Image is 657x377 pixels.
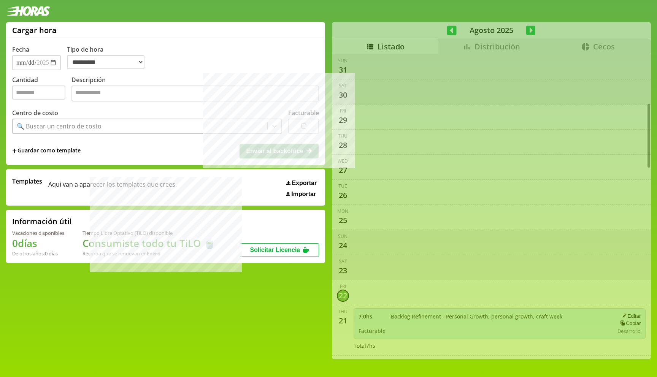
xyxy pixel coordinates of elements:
div: Vacaciones disponibles [12,230,64,236]
span: Importar [291,191,316,198]
img: logotipo [6,6,50,16]
span: Aqui van a aparecer los templates que crees. [48,177,177,198]
label: Centro de costo [12,109,58,117]
span: Solicitar Licencia [250,247,300,253]
button: Exportar [284,179,319,187]
label: Tipo de hora [67,45,151,70]
span: Templates [12,177,42,185]
h1: Cargar hora [12,25,57,35]
span: + [12,147,17,155]
button: Solicitar Licencia [240,243,319,257]
label: Facturable [288,109,319,117]
label: Descripción [71,76,319,103]
div: Recordá que se renuevan en [83,250,216,257]
label: Cantidad [12,76,71,103]
label: Fecha [12,45,29,54]
span: +Guardar como template [12,147,81,155]
select: Tipo de hora [67,55,144,69]
h1: 0 días [12,236,64,250]
div: 🔍 Buscar un centro de costo [17,122,102,130]
div: De otros años: 0 días [12,250,64,257]
div: Tiempo Libre Optativo (TiLO) disponible [83,230,216,236]
textarea: Descripción [71,86,319,101]
b: Enero [147,250,160,257]
h1: Consumiste todo tu TiLO 🍵 [83,236,216,250]
span: Exportar [292,180,317,187]
input: Cantidad [12,86,65,100]
h2: Información útil [12,216,72,227]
